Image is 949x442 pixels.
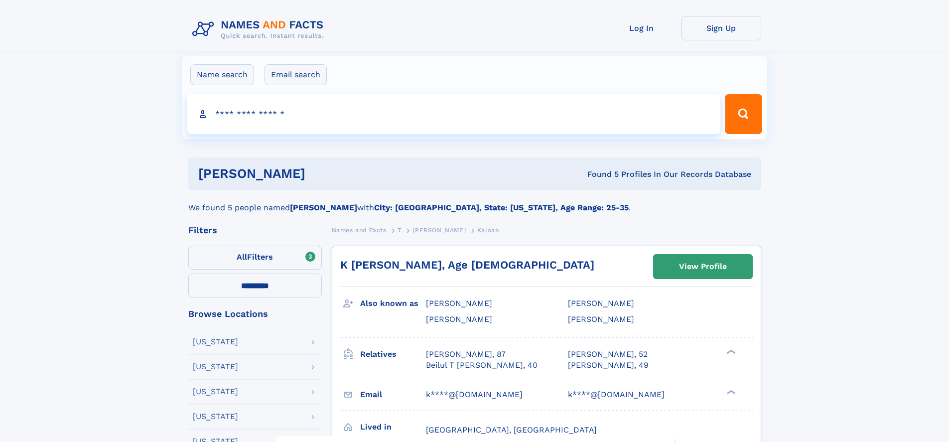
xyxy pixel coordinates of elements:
button: Search Button [725,94,762,134]
div: View Profile [679,255,727,278]
div: ❯ [724,348,736,355]
span: [PERSON_NAME] [426,298,492,308]
div: Browse Locations [188,309,322,318]
span: T [398,227,402,234]
label: Name search [190,64,254,85]
div: [US_STATE] [193,338,238,346]
h3: Email [360,386,426,403]
div: [US_STATE] [193,388,238,396]
span: All [237,252,247,262]
span: Kalaab [477,227,500,234]
a: T [398,224,402,236]
h3: Lived in [360,419,426,436]
span: [GEOGRAPHIC_DATA], [GEOGRAPHIC_DATA] [426,425,597,435]
a: Sign Up [681,16,761,40]
a: View Profile [654,255,752,279]
a: [PERSON_NAME], 87 [426,349,506,360]
div: Filters [188,226,322,235]
a: [PERSON_NAME] [412,224,466,236]
h3: Relatives [360,346,426,363]
input: search input [187,94,721,134]
h3: Also known as [360,295,426,312]
span: [PERSON_NAME] [412,227,466,234]
label: Email search [265,64,327,85]
b: [PERSON_NAME] [290,203,357,212]
span: [PERSON_NAME] [426,314,492,324]
a: [PERSON_NAME], 52 [568,349,648,360]
a: K [PERSON_NAME], Age [DEMOGRAPHIC_DATA] [340,259,594,271]
div: ❯ [724,389,736,395]
img: Logo Names and Facts [188,16,332,43]
span: [PERSON_NAME] [568,314,634,324]
div: Found 5 Profiles In Our Records Database [446,169,751,180]
a: Log In [602,16,681,40]
h1: [PERSON_NAME] [198,167,446,180]
label: Filters [188,246,322,270]
div: [US_STATE] [193,363,238,371]
div: We found 5 people named with . [188,190,761,214]
span: [PERSON_NAME] [568,298,634,308]
a: Beilul T [PERSON_NAME], 40 [426,360,538,371]
b: City: [GEOGRAPHIC_DATA], State: [US_STATE], Age Range: 25-35 [374,203,629,212]
a: [PERSON_NAME], 49 [568,360,649,371]
a: Names and Facts [332,224,387,236]
div: [US_STATE] [193,413,238,421]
